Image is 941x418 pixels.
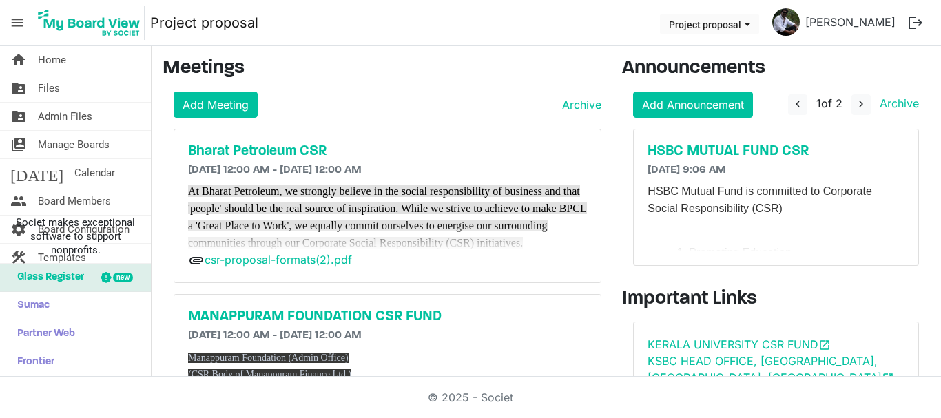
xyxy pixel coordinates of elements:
[4,10,30,36] span: menu
[660,14,759,34] button: Project proposal dropdownbutton
[622,57,930,81] h3: Announcements
[38,131,110,158] span: Manage Boards
[10,320,75,348] span: Partner Web
[874,96,919,110] a: Archive
[816,96,821,110] span: 1
[188,369,351,379] span: (CSR Body of Manappuram Finance Ltd.)
[648,143,904,160] a: HSBC MUTUAL FUND CSR
[10,159,63,187] span: [DATE]
[10,292,50,320] span: Sumac
[855,98,867,110] span: navigate_next
[38,103,92,130] span: Admin Files
[800,8,901,36] a: [PERSON_NAME]
[188,329,587,342] h6: [DATE] 12:00 AM - [DATE] 12:00 AM
[882,372,894,384] span: open_in_new
[428,390,513,404] a: © 2025 - Societ
[622,288,930,311] h3: Important Links
[34,6,145,40] img: My Board View Logo
[901,8,930,37] button: logout
[557,96,601,113] a: Archive
[38,187,111,215] span: Board Members
[188,143,587,160] a: Bharat Petroleum CSR
[10,187,27,215] span: people
[788,94,807,115] button: navigate_before
[648,165,726,176] span: [DATE] 9:06 AM
[150,9,258,36] a: Project proposal
[113,273,133,282] div: new
[188,353,349,363] span: Manappuram Foundation (Admin Office)
[174,92,258,118] a: Add Meeting
[10,348,54,376] span: Frontier
[633,92,753,118] a: Add Announcement
[772,8,800,36] img: hSUB5Hwbk44obJUHC4p8SpJiBkby1CPMa6WHdO4unjbwNk2QqmooFCj6Eu6u6-Q6MUaBHHRodFmU3PnQOABFnA_thumb.png
[648,337,831,351] a: KERALA UNIVERSITY CSR FUNDopen_in_new
[163,57,601,81] h3: Meetings
[648,354,894,384] a: KSBC HEAD OFFICE, [GEOGRAPHIC_DATA],[GEOGRAPHIC_DATA], [GEOGRAPHIC_DATA]open_in_new
[188,185,587,249] span: At Bharat Petroleum, we strongly believe in the social responsibility of business and that 'peopl...
[188,252,205,269] span: attachment
[792,98,804,110] span: navigate_before
[10,74,27,102] span: folder_shared
[34,6,150,40] a: My Board View Logo
[816,96,842,110] span: of 2
[10,46,27,74] span: home
[74,159,115,187] span: Calendar
[38,46,66,74] span: Home
[188,309,587,325] a: MANAPPURAM FOUNDATION CSR FUND
[205,253,352,267] a: csr-proposal-formats(2).pdf
[851,94,871,115] button: navigate_next
[648,185,871,214] span: HSBC Mutual Fund is committed to Corporate Social Responsibility (CSR)
[10,264,84,291] span: Glass Register
[10,103,27,130] span: folder_shared
[38,74,60,102] span: Files
[818,339,831,351] span: open_in_new
[10,131,27,158] span: switch_account
[188,164,587,177] h6: [DATE] 12:00 AM - [DATE] 12:00 AM
[6,216,145,257] span: Societ makes exceptional software to support nonprofits.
